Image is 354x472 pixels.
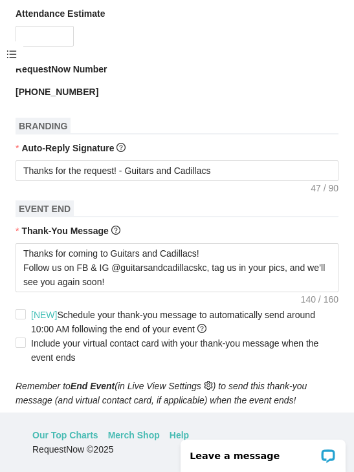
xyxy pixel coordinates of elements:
span: question-circle [116,143,126,152]
iframe: LiveChat chat widget [172,431,354,472]
span: Schedule your thank-you message to automatically send around 10:00 AM following the end of your e... [31,310,315,334]
b: Auto-Reply Signature [21,143,114,153]
b: RequestNow Number [16,62,107,76]
span: setting [204,381,213,390]
b: Attendance Estimate [16,6,105,21]
span: question-circle [197,324,206,333]
span: BRANDING [16,118,71,134]
div: RequestNow © 2025 [32,442,318,456]
b: End Event [71,381,115,391]
a: Our Top Charts [32,428,98,442]
a: Help [170,428,189,442]
span: question-circle [111,226,120,235]
b: [PHONE_NUMBER] [16,87,98,97]
textarea: Thanks for the request! - Guitars and Cadillacs [16,160,338,181]
span: [NEW] [31,310,57,320]
span: Include your virtual contact card with your thank-you message when the event ends [31,338,318,363]
b: Thank-You Message [21,226,108,236]
a: Merch Shop [108,428,160,442]
i: Remember to (in Live View Settings ) to send this thank-you message (and virtual contact card, if... [16,381,307,405]
textarea: Thanks for coming to Guitars and Cadillacs! Follow us on FB & IG @guitarsandcadillacskc, tag us i... [16,243,338,292]
span: EVENT END [16,200,74,217]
